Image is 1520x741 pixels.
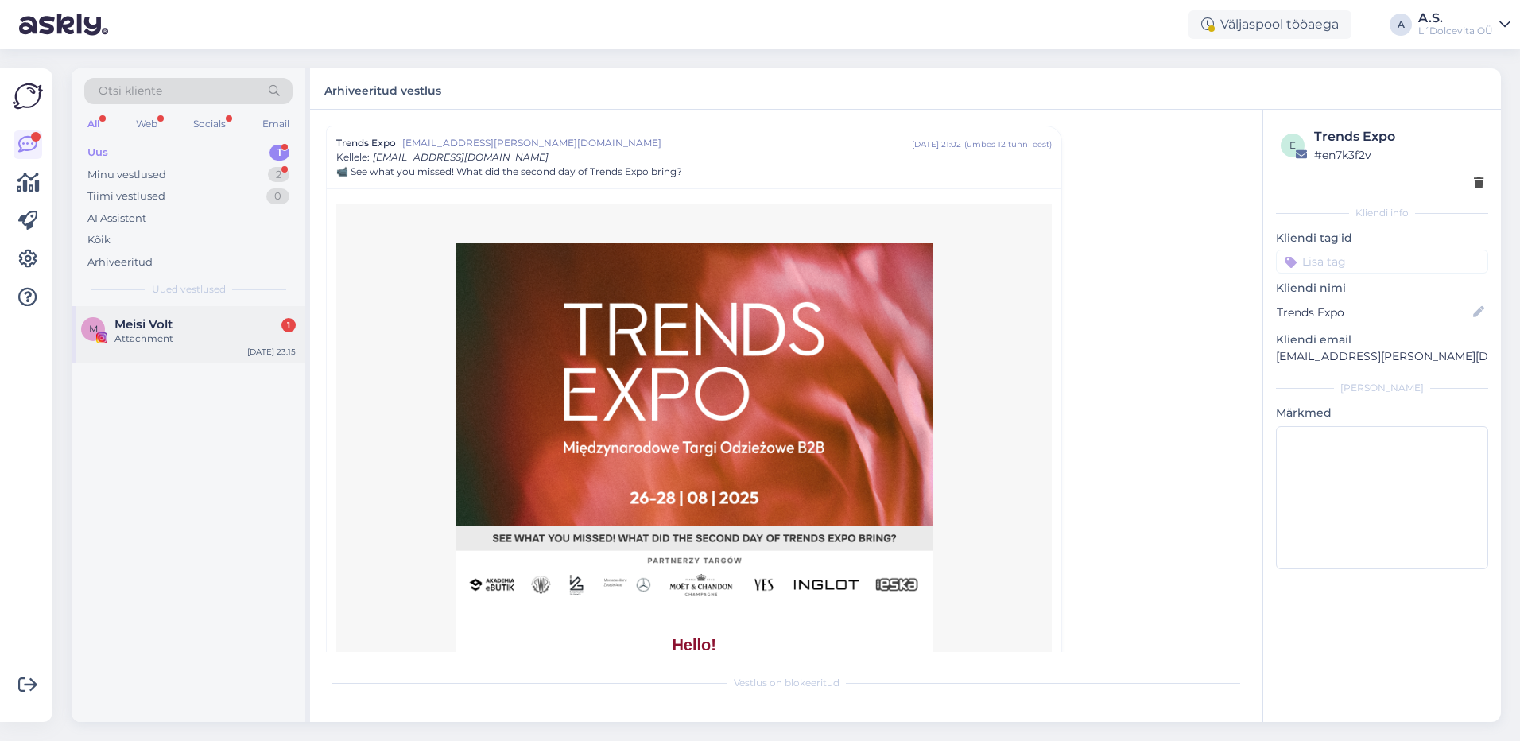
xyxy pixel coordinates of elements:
[1418,25,1493,37] div: L´Dolcevita OÜ
[1276,206,1488,220] div: Kliendi info
[912,138,961,150] div: [DATE] 21:02
[336,136,396,150] span: Trends Expo
[1276,348,1488,365] p: [EMAIL_ADDRESS][PERSON_NAME][DOMAIN_NAME]
[1276,332,1488,348] p: Kliendi email
[1289,139,1296,151] span: e
[1314,146,1483,164] div: # en7k3f2v
[336,165,682,179] span: 📹 See what you missed! What did the second day of Trends Expo bring?
[152,282,226,297] span: Uued vestlused
[1188,10,1351,39] div: Väljaspool tööaega
[114,317,173,332] span: Meisi Volt
[1276,381,1488,395] div: [PERSON_NAME]
[114,332,296,346] div: Attachment
[266,188,289,204] div: 0
[259,114,293,134] div: Email
[1276,280,1488,297] p: Kliendi nimi
[281,318,296,332] div: 1
[1418,12,1510,37] a: A.S.L´Dolcevita OÜ
[89,323,98,335] span: M
[268,167,289,183] div: 2
[1276,230,1488,246] p: Kliendi tag'id
[99,83,162,99] span: Otsi kliente
[190,114,229,134] div: Socials
[964,138,1052,150] div: ( umbes 12 tunni eest )
[734,676,839,690] span: Vestlus on blokeeritud
[84,114,103,134] div: All
[87,167,166,183] div: Minu vestlused
[87,145,108,161] div: Uus
[402,136,912,150] span: [EMAIL_ADDRESS][PERSON_NAME][DOMAIN_NAME]
[87,254,153,270] div: Arhiveeritud
[247,346,296,358] div: [DATE] 23:15
[1390,14,1412,36] div: A
[87,211,146,227] div: AI Assistent
[87,188,165,204] div: Tiimi vestlused
[1276,405,1488,421] p: Märkmed
[13,81,43,111] img: Askly Logo
[324,78,441,99] label: Arhiveeritud vestlus
[269,145,289,161] div: 1
[87,232,111,248] div: Kõik
[1314,127,1483,146] div: Trends Expo
[336,151,370,163] span: Kellele :
[1277,304,1470,321] input: Lisa nimi
[456,243,933,603] img: Trends Expo
[373,151,549,163] span: [EMAIL_ADDRESS][DOMAIN_NAME]
[1418,12,1493,25] div: A.S.
[133,114,161,134] div: Web
[1276,250,1488,274] input: Lisa tag
[672,636,716,654] span: Hello!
